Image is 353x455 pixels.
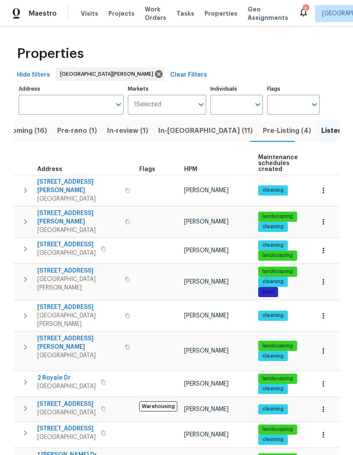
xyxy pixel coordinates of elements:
span: landscaping [259,268,296,275]
span: landscaping [259,342,296,350]
span: landscaping [259,375,296,382]
span: landscaping [259,252,296,259]
span: In-[GEOGRAPHIC_DATA] (11) [158,125,253,137]
span: cleaning [259,187,287,194]
button: Hide filters [14,67,53,83]
span: [GEOGRAPHIC_DATA][PERSON_NAME] [60,70,157,78]
label: Individuals [210,86,263,91]
span: [STREET_ADDRESS] [37,425,96,433]
span: [GEOGRAPHIC_DATA] [37,433,96,441]
span: 1 Selected [134,101,161,108]
span: Maintenance schedules created [258,154,298,172]
div: [GEOGRAPHIC_DATA][PERSON_NAME] [56,67,164,81]
span: [PERSON_NAME] [184,381,229,387]
span: [PERSON_NAME] [184,188,229,193]
span: Maestro [29,9,57,18]
span: Address [37,166,62,172]
button: Clear Filters [167,67,210,83]
span: [STREET_ADDRESS] [37,267,120,275]
span: cleaning [259,223,287,230]
span: 2 Royale Dr [37,374,96,382]
span: landscaping [259,213,296,220]
span: HPM [184,166,197,172]
span: [GEOGRAPHIC_DATA][PERSON_NAME] [37,312,120,328]
span: pool [259,288,277,295]
button: Open [195,99,207,110]
div: 5 [303,5,309,14]
span: [PERSON_NAME] [184,279,229,285]
button: Open [113,99,124,110]
span: [STREET_ADDRESS] [37,303,120,312]
span: Hide filters [17,70,50,80]
span: [GEOGRAPHIC_DATA] [37,382,96,391]
span: Warehousing [139,401,177,411]
span: [GEOGRAPHIC_DATA] [37,249,96,257]
span: cleaning [259,278,287,285]
label: Address [19,86,124,91]
span: landscaping [259,426,296,433]
span: Pre-reno (1) [57,125,97,137]
span: [STREET_ADDRESS][PERSON_NAME] [37,334,120,351]
span: Clear Filters [170,70,207,80]
span: Geo Assignments [248,5,288,22]
span: [STREET_ADDRESS] [37,400,96,408]
span: cleaning [259,312,287,319]
span: [GEOGRAPHIC_DATA] [37,408,96,417]
span: Visits [81,9,98,18]
span: cleaning [259,242,287,249]
span: cleaning [259,436,287,443]
span: [PERSON_NAME] [184,219,229,225]
span: cleaning [259,385,287,392]
span: [PERSON_NAME] [184,313,229,319]
span: Pre-Listing (4) [263,125,311,137]
span: In-review (1) [107,125,148,137]
span: Tasks [176,11,194,17]
label: Markets [128,86,207,91]
span: [PERSON_NAME] [184,432,229,438]
span: Projects [108,9,135,18]
span: Properties [204,9,237,18]
span: cleaning [259,353,287,360]
button: Open [252,99,264,110]
span: Properties [17,50,84,58]
span: [PERSON_NAME] [184,406,229,412]
span: cleaning [259,405,287,413]
span: Work Orders [145,5,166,22]
span: [GEOGRAPHIC_DATA] [37,195,120,203]
button: Open [309,99,320,110]
span: [STREET_ADDRESS][PERSON_NAME] [37,178,120,195]
span: [GEOGRAPHIC_DATA] [37,351,120,360]
span: [STREET_ADDRESS] [37,240,96,249]
label: Flags [267,86,320,91]
span: [GEOGRAPHIC_DATA] [37,226,120,234]
span: Flags [139,166,155,172]
span: [GEOGRAPHIC_DATA][PERSON_NAME] [37,275,120,292]
span: [PERSON_NAME] [184,348,229,354]
span: [STREET_ADDRESS][PERSON_NAME] [37,209,120,226]
span: [PERSON_NAME] [184,248,229,254]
